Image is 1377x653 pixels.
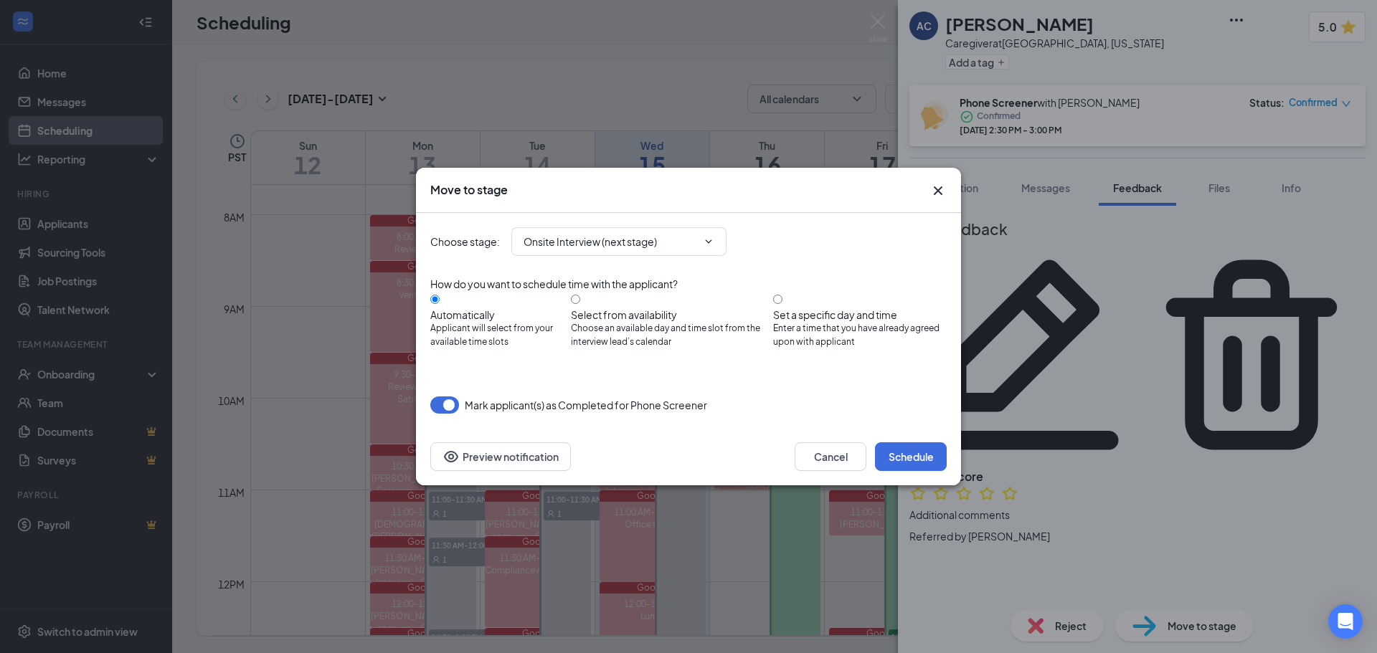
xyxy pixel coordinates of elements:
[875,442,947,471] button: Schedule
[929,182,947,199] svg: Cross
[430,308,571,322] div: Automatically
[571,322,773,349] span: Choose an available day and time slot from the interview lead’s calendar
[571,308,773,322] div: Select from availability
[430,442,571,471] button: Preview notificationEye
[795,442,866,471] button: Cancel
[443,448,460,465] svg: Eye
[703,236,714,247] svg: ChevronDown
[773,308,947,322] div: Set a specific day and time
[430,276,947,292] div: How do you want to schedule time with the applicant?
[929,182,947,199] button: Close
[465,396,707,414] span: Mark applicant(s) as Completed for Phone Screener
[1328,604,1363,639] div: Open Intercom Messenger
[430,234,500,249] span: Choose stage :
[430,182,508,198] h3: Move to stage
[430,322,571,349] span: Applicant will select from your available time slots
[773,322,947,349] span: Enter a time that you have already agreed upon with applicant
